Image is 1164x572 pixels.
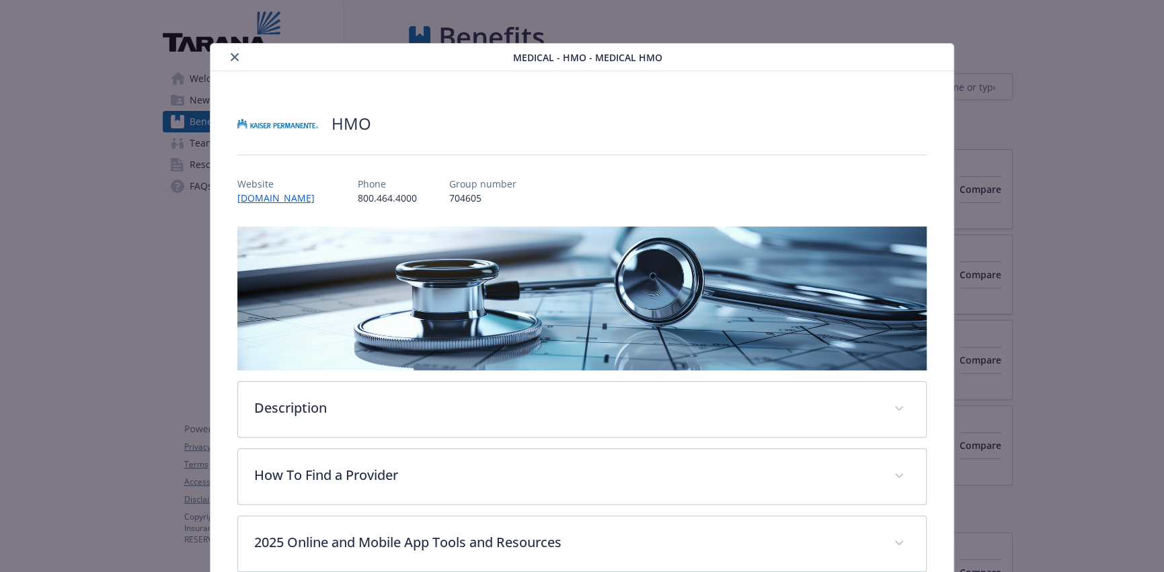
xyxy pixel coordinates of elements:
h2: HMO [332,112,371,135]
a: [DOMAIN_NAME] [237,192,325,204]
p: 704605 [449,191,516,205]
p: 800.464.4000 [358,191,417,205]
div: Description [238,382,927,437]
p: How To Find a Provider [254,465,878,485]
p: Description [254,398,878,418]
p: Phone [358,177,417,191]
p: Group number [449,177,516,191]
img: Kaiser Permanente Insurance Company [237,104,318,144]
p: 2025 Online and Mobile App Tools and Resources [254,532,878,553]
div: How To Find a Provider [238,449,927,504]
p: Website [237,177,325,191]
span: Medical - HMO - Medical HMO [513,50,662,65]
img: banner [237,227,927,370]
div: 2025 Online and Mobile App Tools and Resources [238,516,927,571]
button: close [227,49,243,65]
